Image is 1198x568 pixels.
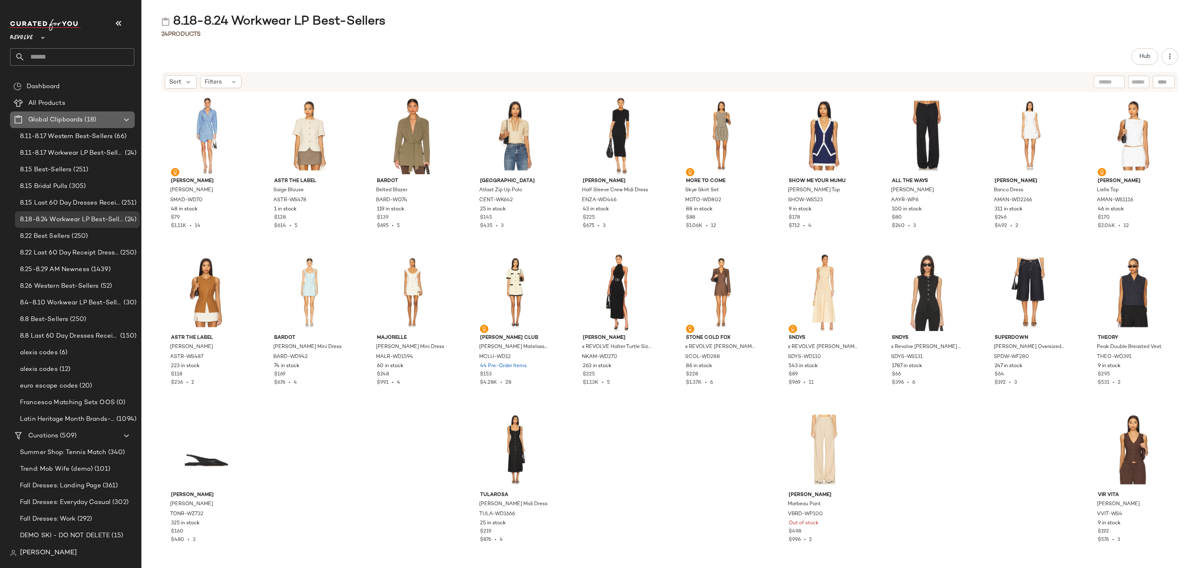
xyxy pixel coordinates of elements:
[685,353,720,361] span: SCOL-WD288
[988,97,1072,174] img: AMAN-WD2266_V1.jpg
[111,498,129,507] span: (302)
[995,334,1065,342] span: superdown
[164,254,248,331] img: ASTR-WS487_V1.jpg
[76,514,92,524] span: (292)
[171,528,183,536] span: $160
[788,353,821,361] span: SDYS-WD110
[912,380,915,385] span: 6
[583,371,595,378] span: $225
[1115,223,1124,229] span: •
[479,353,511,361] span: MCLU-WD12
[273,343,342,351] span: [PERSON_NAME] Mini Dress
[171,334,242,342] span: ASTR the Label
[891,353,923,361] span: SDYS-WS131
[20,548,77,558] span: [PERSON_NAME]
[83,115,96,125] span: (18)
[686,371,698,378] span: $228
[267,97,351,174] img: ASTR-WS478_V1.jpg
[782,254,866,331] img: SDYS-WD110_V1.jpg
[171,223,186,229] span: $1.11K
[892,206,922,213] span: 100 in stock
[501,223,504,229] span: 3
[161,30,200,39] div: Products
[1098,537,1109,543] span: $576
[788,511,823,518] span: VBRD-WP100
[1014,380,1017,385] span: 3
[20,531,110,541] span: DEMO SKI - DO NOT DELETE
[892,178,963,185] span: ALL THE WAYS
[28,431,58,441] span: Curations
[995,223,1007,229] span: $492
[113,132,126,141] span: (66)
[702,380,710,385] span: •
[1109,537,1117,543] span: •
[377,363,403,370] span: 60 in stock
[583,223,594,229] span: $675
[1098,206,1124,213] span: 46 in stock
[788,343,859,351] span: x REVOLVE [PERSON_NAME] Dress
[995,206,1022,213] span: 311 in stock
[808,223,812,229] span: 4
[789,491,859,499] span: [PERSON_NAME]
[376,187,407,194] span: Belted Blazer
[892,380,904,385] span: $396
[89,265,111,274] span: (1439)
[1097,353,1131,361] span: THEO-WO391
[1097,501,1140,508] span: [PERSON_NAME]
[479,511,515,518] span: TULA-WD1666
[20,248,119,258] span: 8.22 Last 60 Day Receipt Dresses
[583,178,653,185] span: [PERSON_NAME]
[1015,223,1018,229] span: 2
[505,380,511,385] span: 28
[480,528,491,536] span: $219
[78,381,92,391] span: (20)
[1098,178,1168,185] span: [PERSON_NAME]
[686,214,695,222] span: $88
[800,223,808,229] span: •
[892,223,905,229] span: $240
[273,187,304,194] span: Saige Blouse
[273,197,307,204] span: ASTR-WS478
[170,343,213,351] span: [PERSON_NAME]
[193,537,196,543] span: 3
[789,178,859,185] span: Show Me Your Mumu
[479,187,522,194] span: Atlast Zip Up Polo
[10,19,81,31] img: cfy_white_logo.C9jOOHJF.svg
[20,415,115,424] span: Latin Heritage Month Brands- DO NOT DELETE
[1098,491,1168,499] span: VIR VITA
[20,215,123,225] span: 8.18-8.24 Workwear LP Best-Sellers
[195,223,200,229] span: 14
[294,380,297,385] span: 4
[20,198,120,208] span: 8.15 Last 60 Day Dresses Receipt
[171,363,200,370] span: 223 in stock
[1097,187,1119,194] span: Lielle Top
[389,223,397,229] span: •
[685,343,756,351] span: x REVOLVE [PERSON_NAME] Mini Dress
[170,197,203,204] span: SMAD-WD70
[20,282,99,291] span: 8.26 Western Best-Sellers
[479,343,550,351] span: [PERSON_NAME] Matelasse Dress
[191,380,194,385] span: 2
[885,97,969,174] img: AAYR-WP6_V1.jpg
[273,353,308,361] span: BARD-WD942
[1099,170,1104,175] img: svg%3e
[479,501,547,508] span: [PERSON_NAME] Midi Dress
[905,223,913,229] span: •
[583,214,595,222] span: $225
[397,380,400,385] span: 4
[93,464,110,474] span: (101)
[10,550,17,556] img: svg%3e
[295,223,297,229] span: 5
[28,115,83,125] span: Global Clipboards
[20,265,89,274] span: 8.25-8.29 AM Newness
[790,326,795,331] img: svg%3e
[164,97,248,174] img: SMAD-WD70_V1.jpg
[892,363,922,370] span: 1787 in stock
[885,254,969,331] img: SDYS-WS131_V1.jpg
[493,223,501,229] span: •
[119,248,136,258] span: (250)
[891,343,962,351] span: x Revolve [PERSON_NAME] Top
[377,380,389,385] span: $991
[480,491,551,499] span: Tularosa
[171,206,198,213] span: 48 in stock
